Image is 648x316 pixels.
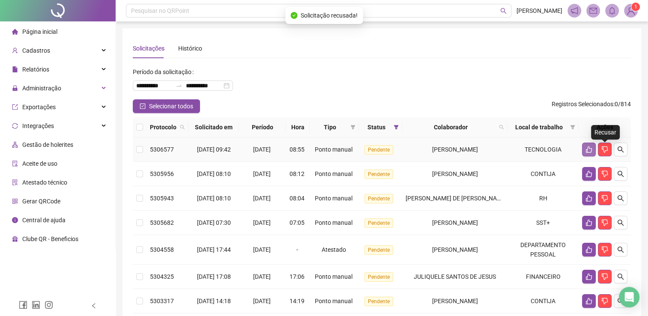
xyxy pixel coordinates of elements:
span: 5304558 [150,246,174,253]
span: qrcode [12,198,18,204]
span: dislike [601,219,608,226]
span: dislike [601,170,608,177]
span: to [176,82,182,89]
td: CONTIJA [508,289,579,313]
span: [DATE] 14:18 [197,298,231,304]
span: instagram [45,301,53,309]
span: search [617,195,624,202]
span: Central de ajuda [22,217,66,224]
span: file [12,66,18,72]
span: [DATE] 07:30 [197,219,231,226]
span: [DATE] 09:42 [197,146,231,153]
span: Colaborador [406,122,496,132]
span: check-circle [290,12,297,19]
span: [DATE] [253,170,271,177]
span: gift [12,236,18,242]
span: [PERSON_NAME] [432,146,478,153]
td: RH [508,186,579,211]
span: search [180,125,185,130]
span: Solicitação recusada! [301,11,358,20]
span: Exportações [22,104,56,110]
span: filter [350,125,355,130]
span: Ponto manual [315,146,352,153]
span: search [499,125,504,130]
span: like [585,273,592,280]
span: dislike [601,146,608,153]
span: Tipo [313,122,347,132]
span: filter [349,121,357,134]
span: Pendente [364,170,393,179]
span: 08:04 [290,195,305,202]
sup: Atualize o seu contato no menu Meus Dados [631,3,640,11]
span: [DATE] 17:44 [197,246,231,253]
span: filter [568,121,577,134]
span: [DATE] [253,246,271,253]
span: bell [608,7,616,15]
span: search [617,273,624,280]
td: TECNOLOGIA [508,137,579,162]
span: 5305943 [150,195,174,202]
span: Registros Selecionados [552,101,613,107]
span: linkedin [32,301,40,309]
span: Protocolo [150,122,176,132]
span: Ponto manual [315,219,352,226]
span: Ponto manual [315,273,352,280]
span: search [617,170,624,177]
span: JULIQUELE SANTOS DE JESUS [414,273,496,280]
span: 08:55 [290,146,305,153]
span: like [585,246,592,253]
span: 5305682 [150,219,174,226]
span: Pendente [364,218,393,228]
div: Open Intercom Messenger [619,287,639,307]
span: filter [392,121,400,134]
div: Solicitações [133,44,164,53]
span: Gerar QRCode [22,198,60,205]
span: Ponto manual [315,298,352,304]
span: left [91,303,97,309]
span: search [497,121,506,134]
span: [PERSON_NAME] DE [PERSON_NAME] CONCEICAO [406,195,542,202]
span: Administração [22,85,61,92]
span: apartment [12,142,18,148]
span: 5304325 [150,273,174,280]
span: facebook [19,301,27,309]
th: Hora [286,117,310,137]
span: 5305956 [150,170,174,177]
span: Pendente [364,145,393,155]
span: 1 [634,4,637,10]
span: like [585,170,592,177]
span: Pendente [364,194,393,203]
span: search [500,8,507,14]
span: solution [12,179,18,185]
span: Pendente [364,272,393,282]
span: notification [570,7,578,15]
span: Gestão de holerites [22,141,73,148]
span: [DATE] 08:10 [197,170,231,177]
span: : 0 / 814 [552,99,631,113]
span: filter [570,125,575,130]
span: Atestado técnico [22,179,67,186]
span: lock [12,85,18,91]
span: dislike [601,298,608,304]
span: 14:19 [290,298,305,304]
span: dislike [601,195,608,202]
span: search [617,146,624,153]
span: like [585,146,592,153]
label: Período da solicitação [133,65,197,79]
span: Integrações [22,122,54,129]
span: search [178,121,187,134]
span: export [12,104,18,110]
div: Histórico [178,44,202,53]
span: [DATE] [253,195,271,202]
div: Ações [582,122,627,132]
span: user-add [12,48,18,54]
span: Ponto manual [315,195,352,202]
span: audit [12,161,18,167]
span: 17:06 [290,273,305,280]
th: Período [239,117,286,137]
span: like [585,195,592,202]
span: search [617,246,624,253]
span: info-circle [12,217,18,223]
img: 92797 [624,4,637,17]
span: 5306577 [150,146,174,153]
